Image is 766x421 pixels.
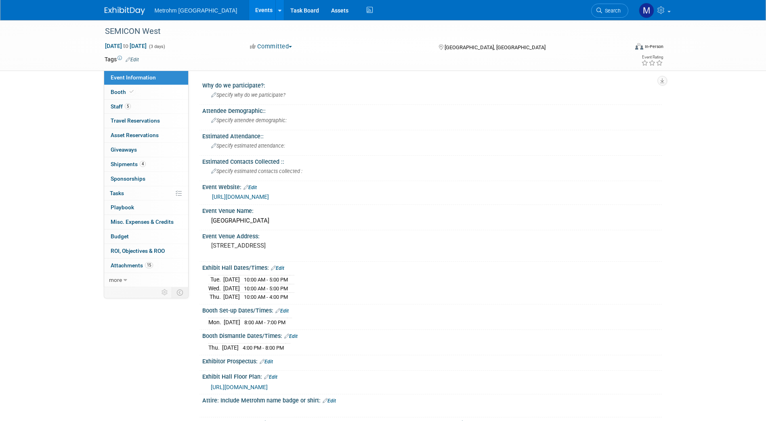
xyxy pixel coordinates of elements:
td: Tags [105,55,139,63]
span: 10:00 AM - 5:00 PM [244,277,288,283]
span: Specify why do we participate? [211,92,285,98]
span: Travel Reservations [111,117,160,124]
span: [DATE] [DATE] [105,42,147,50]
span: Tasks [110,190,124,196]
td: Thu. [208,344,222,352]
div: Booth Set-up Dates/Times: [202,304,662,315]
td: Personalize Event Tab Strip [158,287,172,298]
span: 10:00 AM - 5:00 PM [244,286,288,292]
span: Asset Reservations [111,132,159,138]
div: Estimated Attendance:: [202,130,662,140]
div: Exhibit Hall Floor Plan: [202,371,662,381]
span: 8:00 AM - 7:00 PM [244,319,285,325]
a: Travel Reservations [104,114,188,128]
td: Thu. [208,293,223,301]
td: [DATE] [222,344,239,352]
a: Edit [260,359,273,365]
div: Event Venue Name: [202,205,662,215]
span: to [122,43,130,49]
a: Edit [243,185,257,190]
span: Specify estimated contacts collected : [211,168,302,174]
span: (3 days) [148,44,165,49]
a: Edit [275,308,289,314]
a: Event Information [104,71,188,85]
button: Committed [247,42,295,51]
a: [URL][DOMAIN_NAME] [211,384,268,390]
span: 4 [140,161,146,167]
td: [DATE] [224,318,240,327]
span: Search [602,8,621,14]
td: [DATE] [223,284,240,293]
span: Giveaways [111,146,137,153]
div: Event Rating [641,55,663,59]
a: Edit [271,265,284,271]
a: Edit [264,374,277,380]
span: 4:00 PM - 8:00 PM [243,345,284,351]
a: Staff5 [104,100,188,114]
a: Edit [323,398,336,404]
a: Search [591,4,628,18]
span: Shipments [111,161,146,167]
a: Sponsorships [104,172,188,186]
div: [GEOGRAPHIC_DATA] [208,215,656,227]
div: Why do we participate?: [202,79,662,90]
span: Attachments [111,262,153,269]
span: Budget [111,233,129,240]
td: Tue. [208,275,223,284]
a: Tasks [104,186,188,200]
span: Misc. Expenses & Credits [111,219,174,225]
span: 15 [145,262,153,268]
a: Shipments4 [104,157,188,171]
div: Event Venue Address: [202,230,662,240]
td: [DATE] [223,275,240,284]
span: 10:00 AM - 4:00 PM [244,294,288,300]
pre: [STREET_ADDRESS] [211,242,385,249]
div: Attire: Include Metrohm name badge or shirt: [202,394,662,405]
a: Edit [126,57,139,63]
div: Event Website: [202,181,662,192]
a: more [104,273,188,287]
span: Staff [111,103,131,110]
a: Asset Reservations [104,128,188,142]
img: Michelle Simoes [639,3,654,18]
span: ROI, Objectives & ROO [111,248,165,254]
a: ROI, Objectives & ROO [104,244,188,258]
div: SEMICON West [102,24,616,39]
span: Specify estimated attendance: [211,143,285,149]
a: Attachments15 [104,258,188,273]
div: Attendee Demographic:: [202,105,662,115]
img: ExhibitDay [105,7,145,15]
div: Exhibit Hall Dates/Times: [202,262,662,272]
div: Booth Dismantle Dates/Times: [202,330,662,340]
div: In-Person [644,44,663,50]
i: Booth reservation complete [130,90,134,94]
td: [DATE] [223,293,240,301]
div: Exhibitor Prospectus: [202,355,662,366]
td: Wed. [208,284,223,293]
span: Playbook [111,204,134,210]
span: Metrohm [GEOGRAPHIC_DATA] [155,7,237,14]
a: Edit [284,333,298,339]
span: more [109,277,122,283]
span: [GEOGRAPHIC_DATA], [GEOGRAPHIC_DATA] [445,44,546,50]
span: Event Information [111,74,156,81]
a: Booth [104,85,188,99]
td: Toggle Event Tabs [172,287,188,298]
div: Estimated Contacts Collected :: [202,156,662,166]
a: Giveaways [104,143,188,157]
span: Sponsorships [111,175,145,182]
span: Booth [111,89,135,95]
div: Event Format [581,42,664,54]
a: Misc. Expenses & Credits [104,215,188,229]
span: Specify attendee demographic: [211,117,287,123]
td: Mon. [208,318,224,327]
a: Budget [104,229,188,244]
span: 5 [125,103,131,109]
a: [URL][DOMAIN_NAME] [212,194,269,200]
a: Playbook [104,200,188,215]
img: Format-Inperson.png [635,43,643,50]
